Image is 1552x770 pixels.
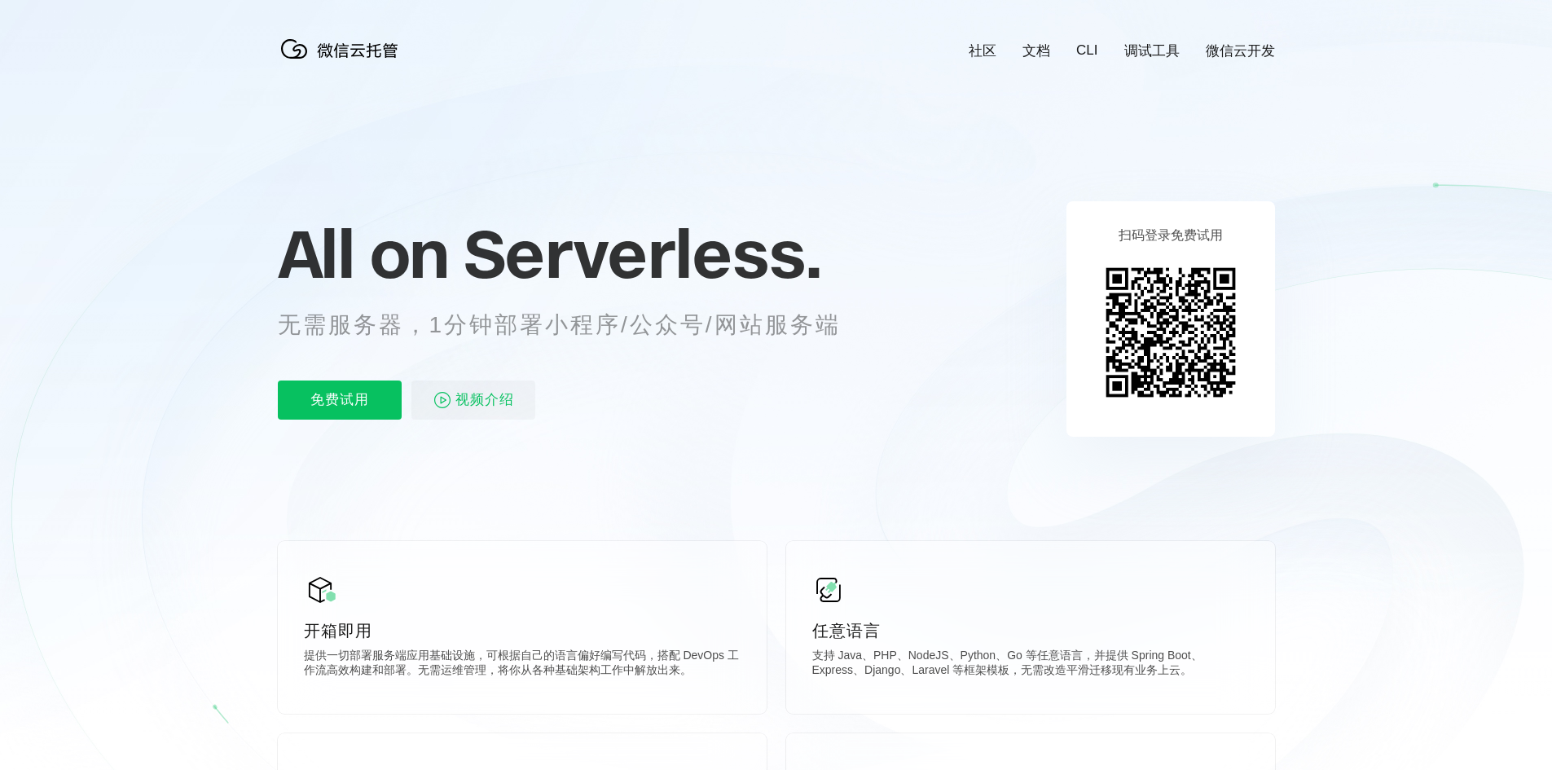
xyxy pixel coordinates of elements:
[278,309,871,341] p: 无需服务器，1分钟部署小程序/公众号/网站服务端
[304,649,741,681] p: 提供一切部署服务端应用基础设施，可根据自己的语言偏好编写代码，搭配 DevOps 工作流高效构建和部署。无需运维管理，将你从各种基础架构工作中解放出来。
[1124,42,1180,60] a: 调试工具
[278,213,448,294] span: All on
[455,381,514,420] span: 视频介绍
[433,390,452,410] img: video_play.svg
[969,42,996,60] a: 社区
[812,619,1249,642] p: 任意语言
[278,54,408,68] a: 微信云托管
[304,619,741,642] p: 开箱即用
[1206,42,1275,60] a: 微信云开发
[278,33,408,65] img: 微信云托管
[1022,42,1050,60] a: 文档
[1119,227,1223,244] p: 扫码登录免费试用
[464,213,821,294] span: Serverless.
[1076,42,1097,59] a: CLI
[812,649,1249,681] p: 支持 Java、PHP、NodeJS、Python、Go 等任意语言，并提供 Spring Boot、Express、Django、Laravel 等框架模板，无需改造平滑迁移现有业务上云。
[278,381,402,420] p: 免费试用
